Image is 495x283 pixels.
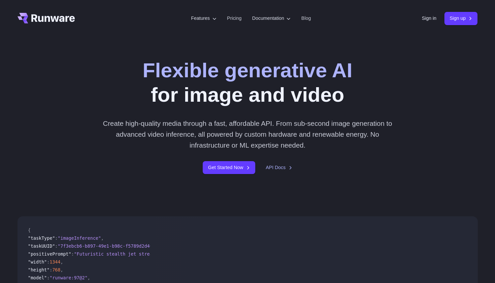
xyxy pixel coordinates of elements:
[28,267,50,272] span: "height"
[422,15,436,22] a: Sign in
[18,13,75,23] a: Go to /
[28,228,31,233] span: {
[191,15,217,22] label: Features
[47,275,50,280] span: :
[61,259,63,265] span: ,
[58,235,101,241] span: "imageInference"
[61,267,63,272] span: ,
[227,15,242,22] a: Pricing
[50,259,61,265] span: 1344
[74,251,320,257] span: "Futuristic stealth jet streaking through a neon-lit cityscape with glowing purple exhaust"
[101,235,103,241] span: ,
[203,161,255,174] a: Get Started Now
[301,15,311,22] a: Blog
[88,275,90,280] span: ,
[28,251,71,257] span: "positivePrompt"
[28,259,47,265] span: "width"
[100,118,395,151] p: Create high-quality media through a fast, affordable API. From sub-second image generation to adv...
[50,267,52,272] span: :
[444,12,478,25] a: Sign up
[28,243,55,249] span: "taskUUID"
[143,59,352,82] strong: Flexible generative AI
[55,243,58,249] span: :
[47,259,50,265] span: :
[55,235,58,241] span: :
[58,243,161,249] span: "7f3ebcb6-b897-49e1-b98c-f5789d2d40d7"
[266,164,292,171] a: API Docs
[50,275,88,280] span: "runware:97@2"
[252,15,291,22] label: Documentation
[28,235,55,241] span: "taskType"
[143,58,352,107] h1: for image and video
[28,275,47,280] span: "model"
[52,267,61,272] span: 768
[71,251,74,257] span: :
